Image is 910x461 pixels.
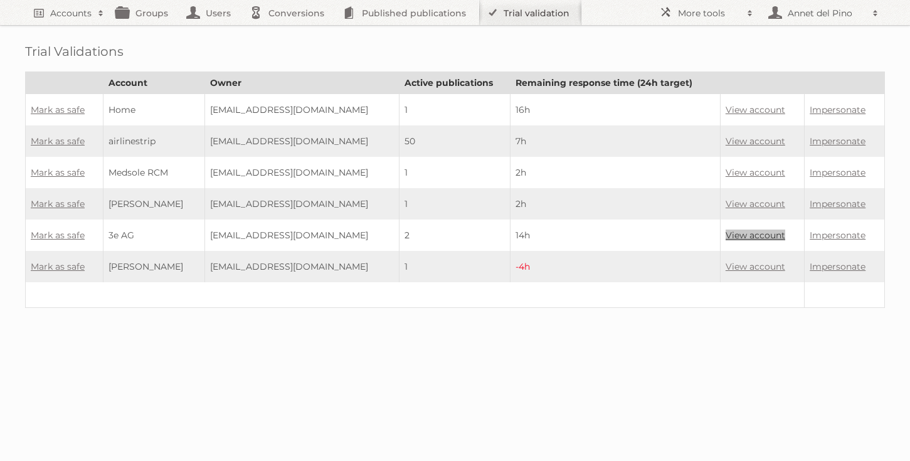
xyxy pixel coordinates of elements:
[103,94,204,126] td: Home
[516,135,526,147] span: 7h
[810,230,865,241] a: Impersonate
[810,198,865,209] a: Impersonate
[516,230,530,241] span: 14h
[31,198,85,209] a: Mark as safe
[204,220,399,251] td: [EMAIL_ADDRESS][DOMAIN_NAME]
[103,157,204,188] td: Medsole RCM
[31,230,85,241] a: Mark as safe
[103,251,204,282] td: [PERSON_NAME]
[516,104,530,115] span: 16h
[399,72,510,94] th: Active publications
[103,72,204,94] th: Account
[204,94,399,126] td: [EMAIL_ADDRESS][DOMAIN_NAME]
[399,94,510,126] td: 1
[516,198,526,209] span: 2h
[31,104,85,115] a: Mark as safe
[204,125,399,157] td: [EMAIL_ADDRESS][DOMAIN_NAME]
[726,167,785,178] a: View account
[50,7,92,19] h2: Accounts
[726,198,785,209] a: View account
[399,125,510,157] td: 50
[204,157,399,188] td: [EMAIL_ADDRESS][DOMAIN_NAME]
[204,251,399,282] td: [EMAIL_ADDRESS][DOMAIN_NAME]
[103,220,204,251] td: 3e AG
[399,251,510,282] td: 1
[810,261,865,272] a: Impersonate
[399,157,510,188] td: 1
[31,261,85,272] a: Mark as safe
[726,104,785,115] a: View account
[726,261,785,272] a: View account
[678,7,741,19] h2: More tools
[31,167,85,178] a: Mark as safe
[726,230,785,241] a: View account
[810,135,865,147] a: Impersonate
[510,72,720,94] th: Remaining response time (24h target)
[103,188,204,220] td: [PERSON_NAME]
[103,125,204,157] td: airlinestrip
[399,220,510,251] td: 2
[726,135,785,147] a: View account
[204,72,399,94] th: Owner
[31,135,85,147] a: Mark as safe
[810,167,865,178] a: Impersonate
[516,167,526,178] span: 2h
[25,44,885,59] h1: Trial Validations
[204,188,399,220] td: [EMAIL_ADDRESS][DOMAIN_NAME]
[516,261,530,272] span: -4h
[810,104,865,115] a: Impersonate
[785,7,866,19] h2: Annet del Pino
[399,188,510,220] td: 1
